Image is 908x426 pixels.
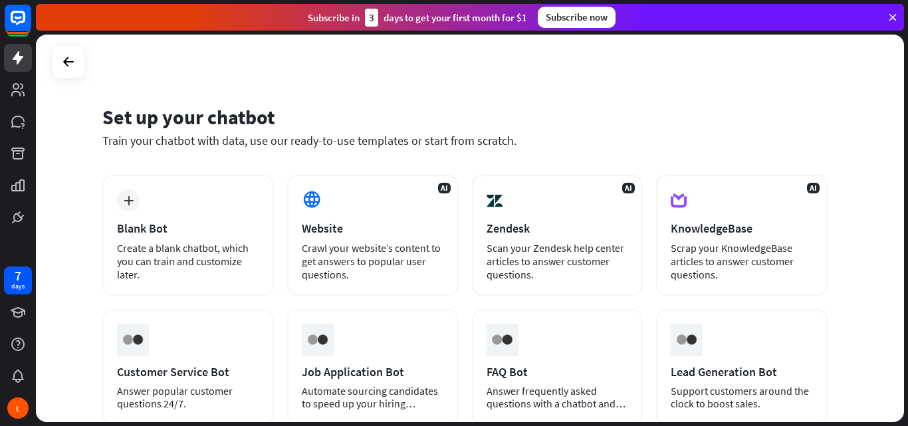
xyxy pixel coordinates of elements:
div: Subscribe now [538,7,616,28]
div: L [7,397,29,419]
div: Subscribe in days to get your first month for $1 [308,9,527,27]
a: 7 days [4,266,32,294]
div: 7 [15,270,21,282]
div: 3 [365,9,378,27]
div: days [11,282,25,291]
